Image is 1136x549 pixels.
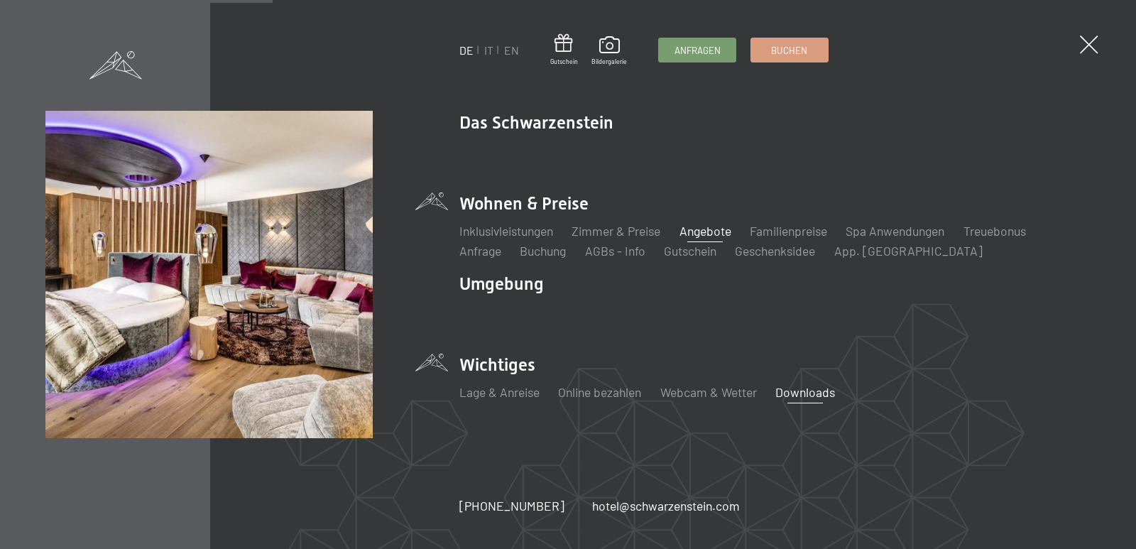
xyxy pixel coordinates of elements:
[674,44,721,57] span: Anfragen
[660,384,757,400] a: Webcam & Wetter
[592,497,740,515] a: hotel@schwarzenstein.com
[771,44,807,57] span: Buchen
[834,243,983,259] a: App. [GEOGRAPHIC_DATA]
[459,43,474,57] a: DE
[751,38,828,62] a: Buchen
[846,223,944,239] a: Spa Anwendungen
[572,223,660,239] a: Zimmer & Preise
[664,243,716,259] a: Gutschein
[484,43,493,57] a: IT
[459,223,553,239] a: Inklusivleistungen
[550,58,578,66] span: Gutschein
[775,384,835,400] a: Downloads
[679,223,731,239] a: Angebote
[585,243,645,259] a: AGBs - Info
[459,384,540,400] a: Lage & Anreise
[504,43,519,57] a: EN
[459,243,501,259] a: Anfrage
[459,497,564,515] a: [PHONE_NUMBER]
[735,243,815,259] a: Geschenksidee
[750,223,827,239] a: Familienpreise
[591,58,627,66] span: Bildergalerie
[550,34,578,66] a: Gutschein
[558,384,641,400] a: Online bezahlen
[520,243,566,259] a: Buchung
[459,498,564,513] span: [PHONE_NUMBER]
[659,38,736,62] a: Anfragen
[963,223,1026,239] a: Treuebonus
[591,36,627,66] a: Bildergalerie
